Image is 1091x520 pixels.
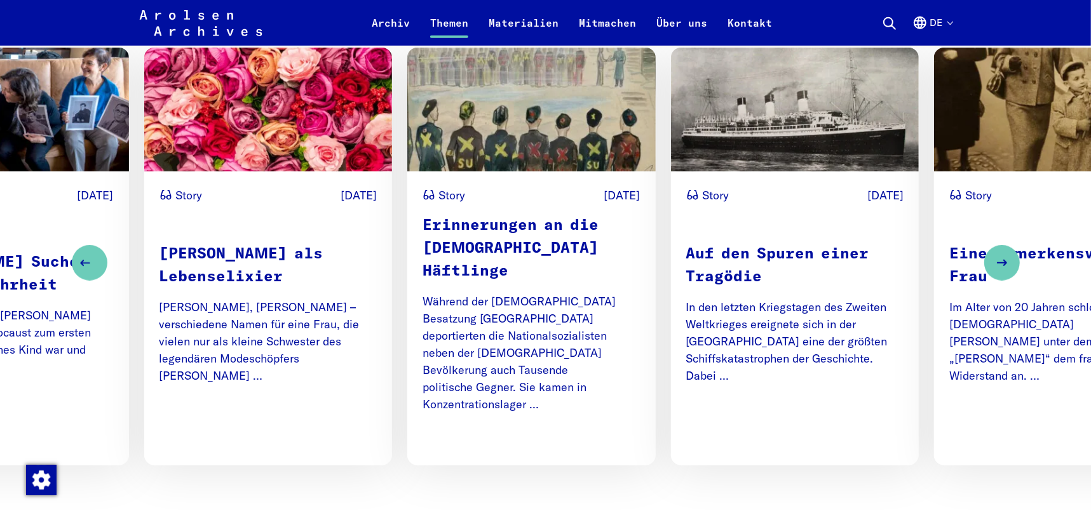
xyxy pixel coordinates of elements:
[144,48,392,465] li: 2 / 7
[423,214,640,283] p: Erinnerungen an die [DEMOGRAPHIC_DATA] Häftlinge
[671,48,919,465] li: 4 / 7
[26,465,57,495] img: Zustimmung ändern
[423,293,640,413] p: Während der [DEMOGRAPHIC_DATA] Besatzung [GEOGRAPHIC_DATA] deportierten die Nationalsozialisten n...
[867,187,904,204] time: [DATE]
[966,187,993,204] span: Story
[407,48,656,465] li: 3 / 7
[439,187,466,204] span: Story
[159,298,377,384] p: [PERSON_NAME], [PERSON_NAME] – verschiedene Namen für eine Frau, die vielen nur als kleine Schwes...
[362,15,420,46] a: Archiv
[717,15,782,46] a: Kontakt
[420,15,478,46] a: Themen
[362,8,782,38] nav: Primär
[341,187,377,204] time: [DATE]
[159,243,377,288] p: [PERSON_NAME] als Lebenselixier
[175,187,202,204] span: Story
[912,15,952,46] button: Deutsch, Sprachauswahl
[77,187,113,204] time: [DATE]
[25,464,56,495] div: Zustimmung ändern
[478,15,569,46] a: Materialien
[686,298,904,384] p: In den letzten Kriegstagen des Zweiten Weltkrieges ereignete sich in der [GEOGRAPHIC_DATA] eine d...
[72,245,107,281] button: Previous slide
[702,187,729,204] span: Story
[604,187,640,204] time: [DATE]
[569,15,646,46] a: Mitmachen
[984,245,1020,281] button: Next slide
[686,243,904,288] p: Auf den Spuren einer Tragödie
[646,15,717,46] a: Über uns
